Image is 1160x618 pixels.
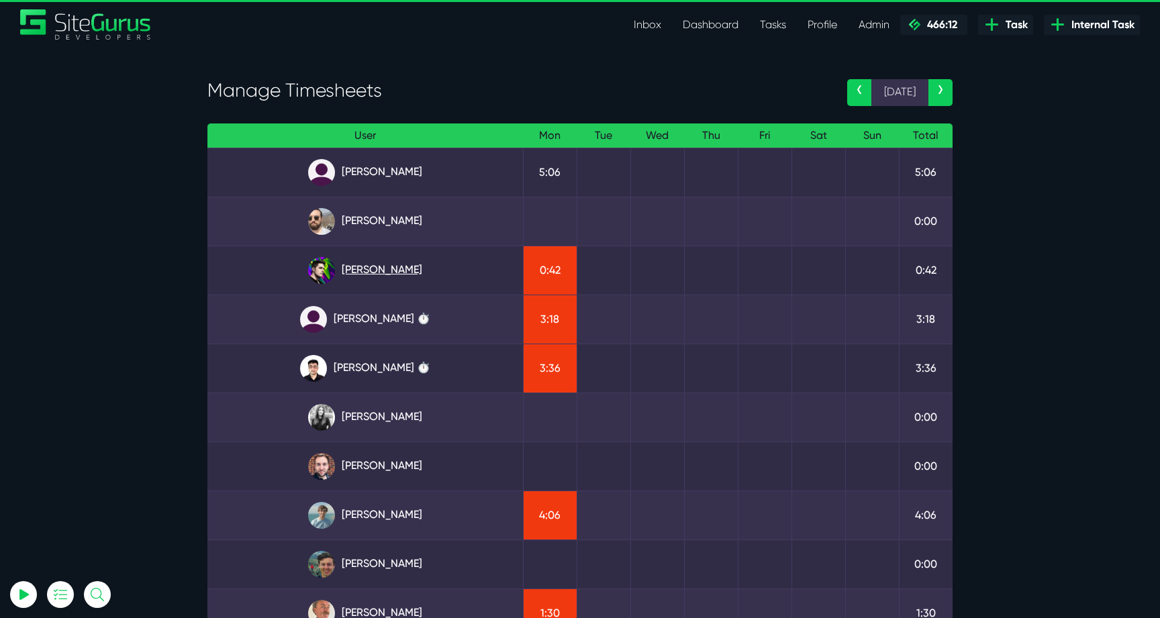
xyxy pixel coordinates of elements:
[308,551,335,578] img: esb8jb8dmrsykbqurfoz.jpg
[684,123,738,148] th: Thu
[847,79,871,106] a: ‹
[871,79,928,106] span: [DATE]
[623,11,672,38] a: Inbox
[523,344,577,393] td: 3:36
[845,123,899,148] th: Sun
[899,295,953,344] td: 3:18
[218,551,512,578] a: [PERSON_NAME]
[899,344,953,393] td: 3:36
[308,502,335,529] img: tkl4csrki1nqjgf0pb1z.png
[523,123,577,148] th: Mon
[300,355,327,382] img: xv1kmavyemxtguplm5ir.png
[308,404,335,431] img: rgqpcqpgtbr9fmz9rxmm.jpg
[218,453,512,480] a: [PERSON_NAME]
[523,491,577,539] td: 4:06
[20,9,152,40] img: Sitegurus Logo
[791,123,845,148] th: Sat
[218,257,512,284] a: [PERSON_NAME]
[523,148,577,197] td: 5:06
[928,79,953,106] a: ›
[44,158,191,187] input: Email
[300,306,327,333] img: default_qrqg0b.png
[523,246,577,295] td: 0:42
[218,208,512,235] a: [PERSON_NAME]
[1066,17,1134,33] span: Internal Task
[899,442,953,491] td: 0:00
[308,453,335,480] img: tfogtqcjwjterk6idyiu.jpg
[922,18,957,31] span: 466:12
[900,15,967,35] a: 466:12
[899,491,953,539] td: 4:06
[218,306,512,333] a: [PERSON_NAME] ⏱️
[797,11,848,38] a: Profile
[749,11,797,38] a: Tasks
[899,123,953,148] th: Total
[218,355,512,382] a: [PERSON_NAME] ⏱️
[1000,17,1028,33] span: Task
[218,159,512,186] a: [PERSON_NAME]
[218,502,512,529] a: [PERSON_NAME]
[738,123,791,148] th: Fri
[899,246,953,295] td: 0:42
[577,123,630,148] th: Tue
[308,257,335,284] img: rxuxidhawjjb44sgel4e.png
[207,123,523,148] th: User
[207,79,827,102] h3: Manage Timesheets
[308,159,335,186] img: default_qrqg0b.png
[20,9,152,40] a: SiteGurus
[848,11,900,38] a: Admin
[1044,15,1140,35] a: Internal Task
[308,208,335,235] img: ublsy46zpoyz6muduycb.jpg
[899,197,953,246] td: 0:00
[523,295,577,344] td: 3:18
[44,237,191,265] button: Log In
[218,404,512,431] a: [PERSON_NAME]
[899,393,953,442] td: 0:00
[899,148,953,197] td: 5:06
[899,539,953,588] td: 0:00
[672,11,749,38] a: Dashboard
[630,123,684,148] th: Wed
[978,15,1033,35] a: Task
